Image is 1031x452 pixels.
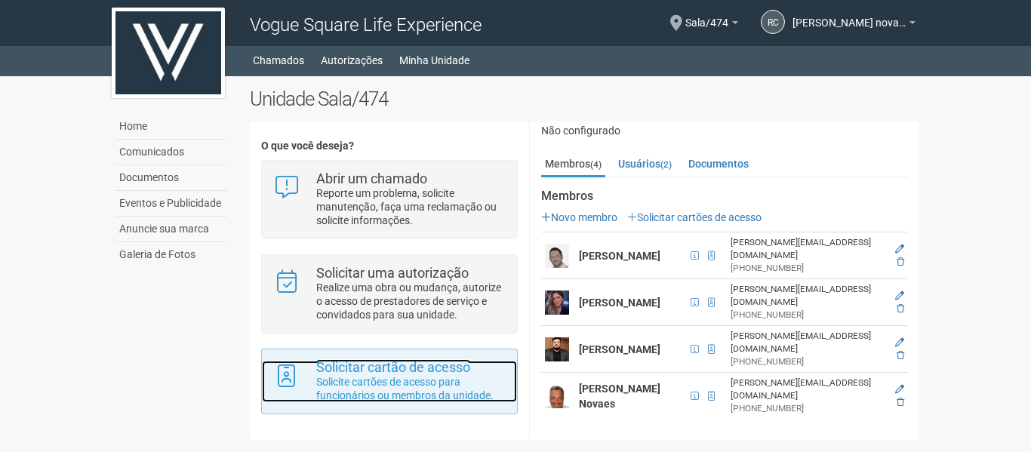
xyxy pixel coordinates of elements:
div: [PHONE_NUMBER] [731,309,882,321]
a: Anuncie sua marca [115,217,227,242]
strong: Membros [541,189,908,203]
div: [PHONE_NUMBER] [731,355,882,368]
strong: [PERSON_NAME] [579,343,660,355]
a: Editar membro [895,384,904,395]
a: Documentos [115,165,227,191]
a: Sala/474 [685,19,738,31]
a: Novo membro [541,211,617,223]
img: user.png [545,244,569,268]
p: Reporte um problema, solicite manutenção, faça uma reclamação ou solicite informações. [316,186,506,227]
a: Excluir membro [897,397,904,407]
strong: Solicitar cartão de acesso [316,359,470,375]
a: Solicitar cartão de acesso Solicite cartões de acesso para funcionários ou membros da unidade. [273,361,505,402]
a: Documentos [685,152,752,175]
div: [PHONE_NUMBER] [731,402,882,415]
strong: Solicitar uma autorização [316,265,469,281]
img: logo.jpg [112,8,225,98]
strong: [PERSON_NAME] Novaes [579,383,660,410]
strong: Abrir um chamado [316,171,427,186]
span: Vogue Square Life Experience [250,14,482,35]
a: Membros(4) [541,152,605,177]
a: Chamados [253,50,304,71]
div: [PERSON_NAME][EMAIL_ADDRESS][DOMAIN_NAME] [731,330,882,355]
strong: [PERSON_NAME] [579,250,660,262]
span: Sala/474 [685,2,728,29]
p: Solicite cartões de acesso para funcionários ou membros da unidade. [316,375,506,402]
small: (4) [590,159,602,170]
a: Excluir membro [897,350,904,361]
a: Solicitar cartões de acesso [627,211,762,223]
p: Realize uma obra ou mudança, autorize o acesso de prestadores de serviço e convidados para sua un... [316,281,506,321]
a: Eventos e Publicidade [115,191,227,217]
a: Autorizações [321,50,383,71]
a: Usuários(2) [614,152,676,175]
a: Home [115,114,227,140]
a: Solicitar uma autorização Realize uma obra ou mudança, autorize o acesso de prestadores de serviç... [273,266,505,321]
div: [PHONE_NUMBER] [731,262,882,275]
a: Excluir membro [897,257,904,267]
a: Editar membro [895,337,904,348]
small: (2) [660,159,672,170]
h4: O que você deseja? [261,140,517,152]
a: Editar membro [895,244,904,254]
a: Abrir um chamado Reporte um problema, solicite manutenção, faça uma reclamação ou solicite inform... [273,172,505,227]
span: renato coutinho novaes [792,2,906,29]
div: [PERSON_NAME][EMAIL_ADDRESS][DOMAIN_NAME] [731,377,882,402]
img: user.png [545,337,569,361]
a: Minha Unidade [399,50,469,71]
a: Excluir membro [897,303,904,314]
img: user.png [545,291,569,315]
img: user.png [545,384,569,408]
a: [PERSON_NAME] novaes [792,19,916,31]
div: Não configurado [541,124,908,137]
div: [PERSON_NAME][EMAIL_ADDRESS][DOMAIN_NAME] [731,283,882,309]
a: Galeria de Fotos [115,242,227,267]
a: rc [761,10,785,34]
div: [PERSON_NAME][EMAIL_ADDRESS][DOMAIN_NAME] [731,236,882,262]
a: Editar membro [895,291,904,301]
strong: [PERSON_NAME] [579,297,660,309]
h2: Unidade Sala/474 [250,88,919,110]
a: Comunicados [115,140,227,165]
